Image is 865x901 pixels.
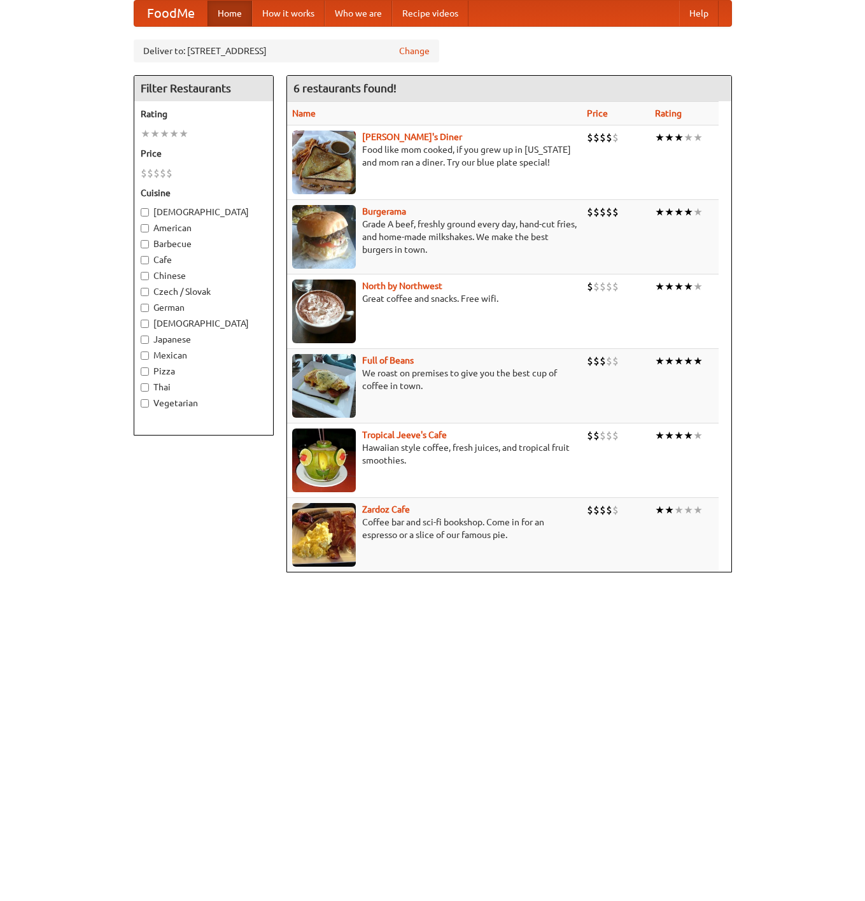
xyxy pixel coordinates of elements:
[141,399,149,408] input: Vegetarian
[292,367,577,392] p: We roast on premises to give you the best cup of coffee in town.
[141,238,267,250] label: Barbecue
[141,127,150,141] li: ★
[612,503,619,517] li: $
[606,131,612,145] li: $
[600,280,606,294] li: $
[362,281,442,291] a: North by Northwest
[593,280,600,294] li: $
[655,131,665,145] li: ★
[362,355,414,365] b: Full of Beans
[292,218,577,256] p: Grade A beef, freshly ground every day, hand-cut fries, and home-made milkshakes. We make the bes...
[292,429,356,492] img: jeeves.jpg
[141,397,267,409] label: Vegetarian
[600,503,606,517] li: $
[141,365,267,378] label: Pizza
[362,504,410,514] a: Zardoz Cafe
[141,256,149,264] input: Cafe
[693,205,703,219] li: ★
[141,381,267,394] label: Thai
[612,280,619,294] li: $
[292,143,577,169] p: Food like mom cooked, if you grew up in [US_STATE] and mom ran a diner. Try our blue plate special!
[674,429,684,443] li: ★
[674,205,684,219] li: ★
[141,349,267,362] label: Mexican
[141,288,149,296] input: Czech / Slovak
[587,429,593,443] li: $
[665,131,674,145] li: ★
[665,280,674,294] li: ★
[684,205,693,219] li: ★
[674,503,684,517] li: ★
[362,132,462,142] a: [PERSON_NAME]'s Diner
[141,166,147,180] li: $
[612,354,619,368] li: $
[141,269,267,282] label: Chinese
[362,430,447,440] a: Tropical Jeeve's Cafe
[600,354,606,368] li: $
[684,429,693,443] li: ★
[606,280,612,294] li: $
[693,280,703,294] li: ★
[674,354,684,368] li: ★
[325,1,392,26] a: Who we are
[593,503,600,517] li: $
[679,1,719,26] a: Help
[141,240,149,248] input: Barbecue
[141,147,267,160] h5: Price
[160,127,169,141] li: ★
[293,82,397,94] ng-pluralize: 6 restaurants found!
[292,354,356,418] img: beans.jpg
[134,39,439,62] div: Deliver to: [STREET_ADDRESS]
[587,280,593,294] li: $
[134,76,273,101] h4: Filter Restaurants
[593,429,600,443] li: $
[292,280,356,343] img: north.jpg
[153,166,160,180] li: $
[292,503,356,567] img: zardoz.jpg
[655,429,665,443] li: ★
[587,108,608,118] a: Price
[600,131,606,145] li: $
[674,280,684,294] li: ★
[179,127,188,141] li: ★
[655,205,665,219] li: ★
[141,317,267,330] label: [DEMOGRAPHIC_DATA]
[655,354,665,368] li: ★
[292,516,577,541] p: Coffee bar and sci-fi bookshop. Come in for an espresso or a slice of our famous pie.
[612,205,619,219] li: $
[292,441,577,467] p: Hawaiian style coffee, fresh juices, and tropical fruit smoothies.
[292,205,356,269] img: burgerama.jpg
[587,503,593,517] li: $
[665,429,674,443] li: ★
[134,1,207,26] a: FoodMe
[612,131,619,145] li: $
[166,166,172,180] li: $
[606,429,612,443] li: $
[587,131,593,145] li: $
[606,354,612,368] li: $
[600,429,606,443] li: $
[606,503,612,517] li: $
[362,206,406,216] a: Burgerama
[593,354,600,368] li: $
[141,285,267,298] label: Czech / Slovak
[593,205,600,219] li: $
[141,320,149,328] input: [DEMOGRAPHIC_DATA]
[684,131,693,145] li: ★
[141,367,149,376] input: Pizza
[141,383,149,392] input: Thai
[612,429,619,443] li: $
[292,108,316,118] a: Name
[693,429,703,443] li: ★
[655,280,665,294] li: ★
[141,187,267,199] h5: Cuisine
[141,108,267,120] h5: Rating
[684,280,693,294] li: ★
[600,205,606,219] li: $
[674,131,684,145] li: ★
[693,131,703,145] li: ★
